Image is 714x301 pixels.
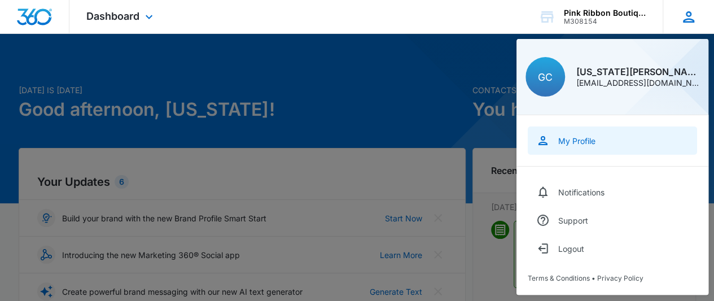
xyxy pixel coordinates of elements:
[528,178,697,206] a: Notifications
[576,67,699,76] div: [US_STATE][PERSON_NAME]
[528,126,697,155] a: My Profile
[558,216,588,225] div: Support
[538,71,553,83] span: GC
[528,274,590,282] a: Terms & Conditions
[528,234,697,263] button: Logout
[558,136,595,146] div: My Profile
[558,187,605,197] div: Notifications
[86,10,139,22] span: Dashboard
[528,274,697,282] div: •
[576,79,699,87] div: [EMAIL_ADDRESS][DOMAIN_NAME]
[564,18,646,25] div: account id
[597,274,643,282] a: Privacy Policy
[558,244,584,254] div: Logout
[564,8,646,18] div: account name
[528,206,697,234] a: Support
